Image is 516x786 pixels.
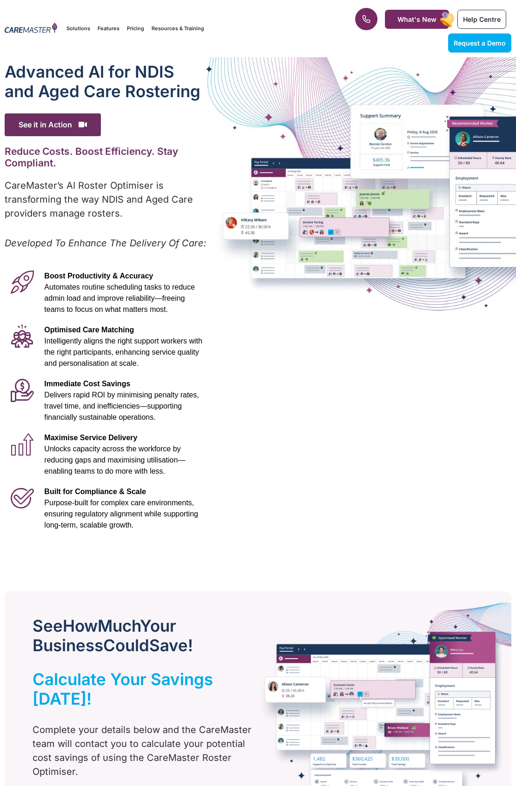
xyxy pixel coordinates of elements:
[33,724,251,777] span: Complete your details below and the CareMaster team will contact you to calculate your potential ...
[152,13,204,44] a: Resources & Training
[149,635,193,655] span: Save!
[44,445,185,475] span: Unlocks capacity across the workforce by reducing gaps and maximising utilisation—enabling teams ...
[98,25,119,33] span: Features
[44,326,134,334] span: Optimised Care Matching
[98,616,140,635] span: Much
[457,10,506,29] a: Help Centre
[44,272,153,280] span: Boost Productivity & Accuracy
[44,283,195,313] span: Automates routine scheduling tasks to reduce admin load and improve reliability—freeing teams to ...
[5,180,193,219] span: CareMaster’s AI Roster Optimiser is transforming the way NDIS and Aged Care providers manage rost...
[63,616,98,635] span: How
[454,39,506,47] span: Request a Demo
[44,434,137,442] span: Maximise Service Delivery
[5,62,200,101] span: Advanced Al for NDIS and Aged Care Rostering
[5,238,206,249] span: Developed To Enhance The Delivery Of Care:
[448,33,511,53] a: Request a Demo
[44,391,199,421] span: Delivers rapid ROI by minimising penalty rates, travel time, and inefficiencies—supporting financ...
[5,23,57,34] img: CareMaster Logo
[44,499,198,529] span: Purpose-built for complex care environments, ensuring regulatory alignment while supporting long-...
[127,13,144,44] a: Pricing
[33,669,213,708] span: Calculate Your Savings [DATE]!
[140,616,176,635] span: Your
[66,25,90,33] span: Solutions
[127,25,144,33] span: Pricing
[44,488,146,495] span: Built for Compliance & Scale
[397,15,437,23] span: What's New
[103,635,149,655] span: Could
[19,120,72,129] span: See it in Action
[385,10,449,29] a: What's New
[463,15,501,23] span: Help Centre
[66,13,329,44] nav: Menu
[33,635,103,655] span: Business
[5,145,178,169] span: Reduce Costs. Boost Efficiency. Stay Compliant.
[44,337,202,367] span: Intelligently aligns the right support workers with the right participants, enhancing service qua...
[44,380,130,388] span: Immediate Cost Savings
[33,616,63,635] span: See
[98,13,119,44] a: Features
[152,25,204,33] span: Resources & Training
[66,13,90,44] a: Solutions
